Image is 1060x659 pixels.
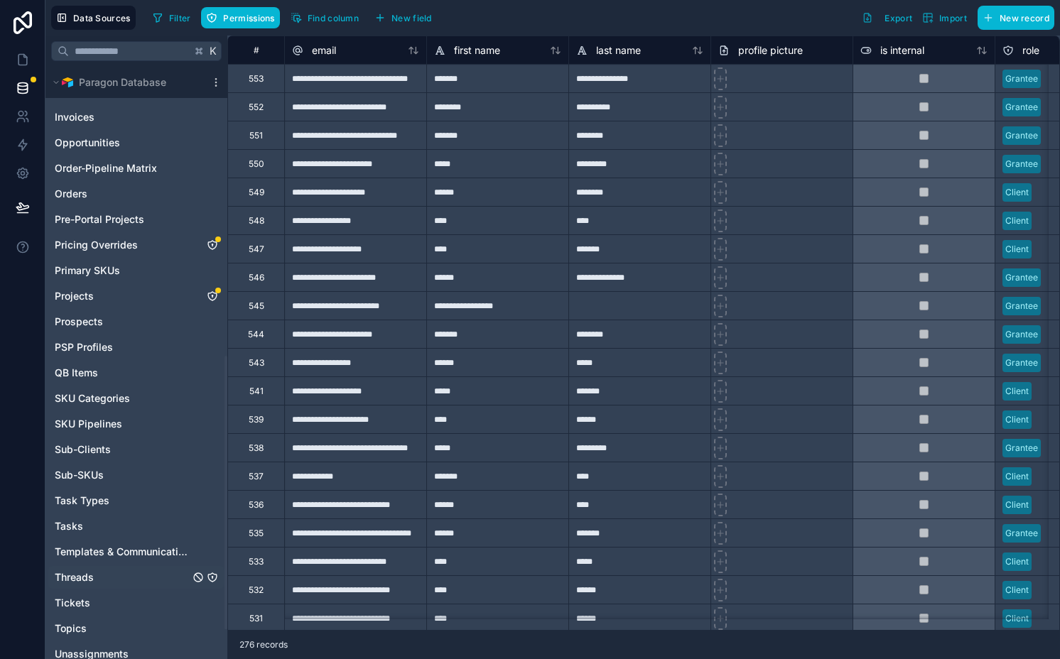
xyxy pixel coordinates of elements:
a: Task Types [55,494,190,508]
span: Primary SKUs [55,263,120,278]
a: New record [972,6,1054,30]
div: 538 [249,442,264,454]
a: Sub-SKUs [55,468,190,482]
button: Import [917,6,972,30]
button: New field [369,7,437,28]
div: Grantee [1005,328,1038,341]
div: Pricing Overrides [48,234,225,256]
div: 546 [249,272,264,283]
a: SKU Pipelines [55,417,190,431]
div: 531 [249,613,263,624]
span: Sub-Clients [55,442,111,457]
span: Projects [55,289,94,303]
span: Filter [169,13,191,23]
div: Client [1005,499,1029,511]
a: Opportunities [55,136,190,150]
div: Order-Pipeline Matrix [48,157,225,180]
span: SKU Categories [55,391,130,405]
div: Projects [48,285,225,307]
span: Tickets [55,596,90,610]
div: Task Types [48,489,225,512]
span: K [208,46,218,56]
a: Order-Pipeline Matrix [55,161,190,175]
a: Primary SKUs [55,263,190,278]
a: Pre-Portal Projects [55,212,190,227]
button: Data Sources [51,6,136,30]
span: Pricing Overrides [55,238,138,252]
img: Airtable Logo [62,77,73,88]
div: Grantee [1005,442,1038,454]
span: Paragon Database [79,75,166,89]
div: Topics [48,617,225,640]
a: QB Items [55,366,190,380]
div: Grantee [1005,158,1038,170]
span: is internal [880,43,924,58]
div: 550 [249,158,264,170]
div: 553 [249,73,264,85]
span: Data Sources [73,13,131,23]
div: 543 [249,357,264,369]
div: Grantee [1005,101,1038,114]
div: 541 [249,386,264,397]
span: Opportunities [55,136,120,150]
span: PSP Profiles [55,340,113,354]
span: role [1022,43,1039,58]
button: Export [857,6,917,30]
span: Find column [308,13,359,23]
div: Client [1005,186,1029,199]
button: Permissions [201,7,279,28]
div: SKU Pipelines [48,413,225,435]
div: Client [1005,612,1029,625]
a: Prospects [55,315,190,329]
div: Primary SKUs [48,259,225,282]
div: Grantee [1005,72,1038,85]
span: email [312,43,336,58]
div: # [239,45,274,55]
div: Opportunities [48,131,225,154]
div: Pre-Portal Projects [48,208,225,231]
div: 547 [249,244,264,255]
span: QB Items [55,366,98,380]
a: Tasks [55,519,190,533]
span: Threads [55,570,94,584]
div: Client [1005,470,1029,483]
div: 551 [249,130,263,141]
span: Pre-Portal Projects [55,212,144,227]
a: Invoices [55,110,190,124]
div: 539 [249,414,264,425]
a: PSP Profiles [55,340,190,354]
span: New field [391,13,432,23]
div: 548 [249,215,264,227]
span: Topics [55,621,87,636]
a: Projects [55,289,190,303]
span: last name [596,43,641,58]
span: SKU Pipelines [55,417,122,431]
div: Client [1005,584,1029,597]
span: Tasks [55,519,83,533]
span: Invoices [55,110,94,124]
div: 549 [249,187,264,198]
button: Filter [147,7,196,28]
span: Import [939,13,967,23]
div: Prospects [48,310,225,333]
a: Permissions [201,7,285,28]
div: Tickets [48,592,225,614]
a: Pricing Overrides [55,238,190,252]
div: Invoices [48,106,225,129]
div: 544 [248,329,264,340]
a: Orders [55,187,190,201]
a: Templates & Communications for Topics [55,545,190,559]
a: Topics [55,621,190,636]
div: 532 [249,584,264,596]
span: Orders [55,187,87,201]
div: Client [1005,243,1029,256]
span: profile picture [738,43,803,58]
div: 536 [249,499,264,511]
div: 533 [249,556,264,567]
a: Threads [55,570,190,584]
div: Threads [48,566,225,589]
a: Tickets [55,596,190,610]
a: Sub-Clients [55,442,190,457]
div: Client [1005,385,1029,398]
